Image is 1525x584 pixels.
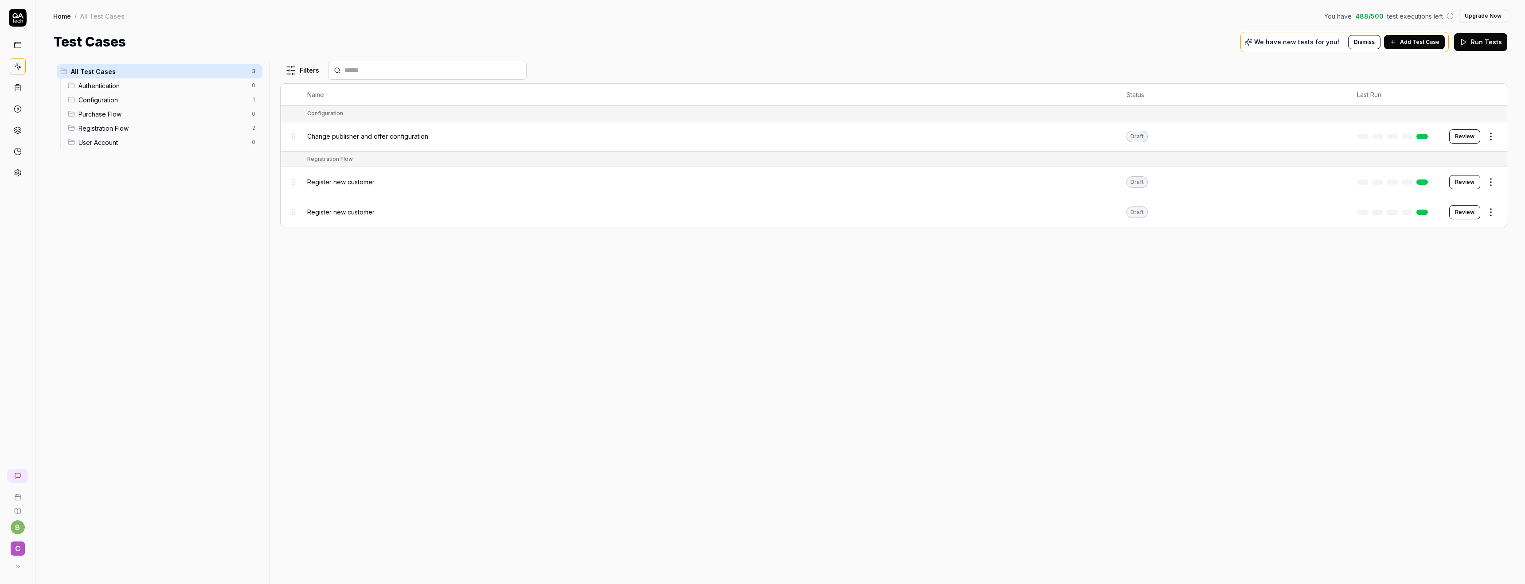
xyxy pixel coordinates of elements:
tr: Register new customerDraftReview [281,167,1507,197]
div: Configuration [307,109,343,117]
p: We have new tests for you! [1254,39,1339,45]
span: 0 [248,109,259,119]
button: Upgrade Now [1459,9,1507,23]
span: Change publisher and offer configuration [307,132,428,141]
span: Register new customer [307,177,375,187]
span: Authentication [78,81,246,90]
div: Draft [1126,206,1148,218]
span: User Account [78,138,246,147]
tr: Change publisher and offer configurationDraftReview [281,121,1507,152]
span: C [11,541,25,556]
div: Drag to reorderUser Account0 [64,135,262,149]
span: Registration Flow [78,124,246,133]
span: 488 / 500 [1355,12,1384,21]
div: Draft [1126,176,1148,188]
span: Add Test Case [1400,38,1439,46]
div: All Test Cases [80,12,125,20]
button: Review [1449,129,1480,144]
button: Dismiss [1348,35,1380,49]
span: Configuration [78,95,246,105]
div: Registration Flow [307,155,353,163]
span: test executions left [1387,12,1443,21]
span: Purchase Flow [78,109,246,119]
div: / [74,12,77,20]
span: All Test Cases [71,67,246,76]
button: b [11,520,25,534]
div: Drag to reorderAuthentication0 [64,78,262,93]
span: You have [1324,12,1352,21]
th: Status [1118,84,1348,106]
button: Filters [280,62,325,79]
button: C [4,534,31,557]
span: 2 [248,123,259,133]
div: Draft [1126,131,1148,142]
th: Name [298,84,1118,106]
th: Last Run [1348,84,1440,106]
a: Book a call with us [4,487,31,501]
div: Drag to reorderPurchase Flow0 [64,107,262,121]
span: Register new customer [307,207,375,217]
a: Home [53,12,71,20]
button: Review [1449,175,1480,189]
a: Documentation [4,501,31,515]
span: 1 [248,94,259,105]
div: Drag to reorderConfiguration1 [64,93,262,107]
div: Drag to reorderRegistration Flow2 [64,121,262,135]
a: New conversation [7,469,28,483]
span: 0 [248,80,259,91]
button: Review [1449,205,1480,219]
span: 0 [248,137,259,148]
tr: Register new customerDraftReview [281,197,1507,227]
button: Run Tests [1454,33,1507,51]
h1: Test Cases [53,32,126,52]
span: 3 [248,66,259,77]
button: Add Test Case [1384,35,1445,49]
